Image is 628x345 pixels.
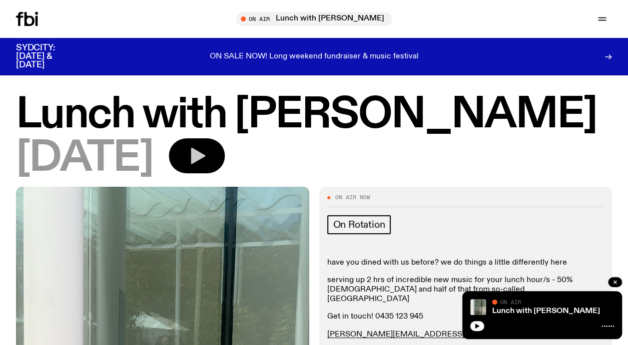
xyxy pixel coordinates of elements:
span: [DATE] [16,138,153,179]
p: have you dined with us before? we do things a little differently here [327,258,605,268]
a: [PERSON_NAME][EMAIL_ADDRESS][DOMAIN_NAME] [327,331,530,339]
p: Get in touch! 0435 123 945 [327,312,605,322]
p: serving up 2 hrs of incredible new music for your lunch hour/s - 50% [DEMOGRAPHIC_DATA] and half ... [327,276,605,305]
span: On Air Now [335,195,370,200]
h3: SYDCITY: [DATE] & [DATE] [16,44,80,69]
button: On AirLunch with [PERSON_NAME] [236,12,392,26]
span: On Rotation [333,219,385,230]
p: ON SALE NOW! Long weekend fundraiser & music festival [210,52,419,61]
span: On Air [500,299,521,305]
a: On Rotation [327,215,391,234]
a: Lunch with [PERSON_NAME] [492,307,600,315]
h1: Lunch with [PERSON_NAME] [16,95,612,135]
